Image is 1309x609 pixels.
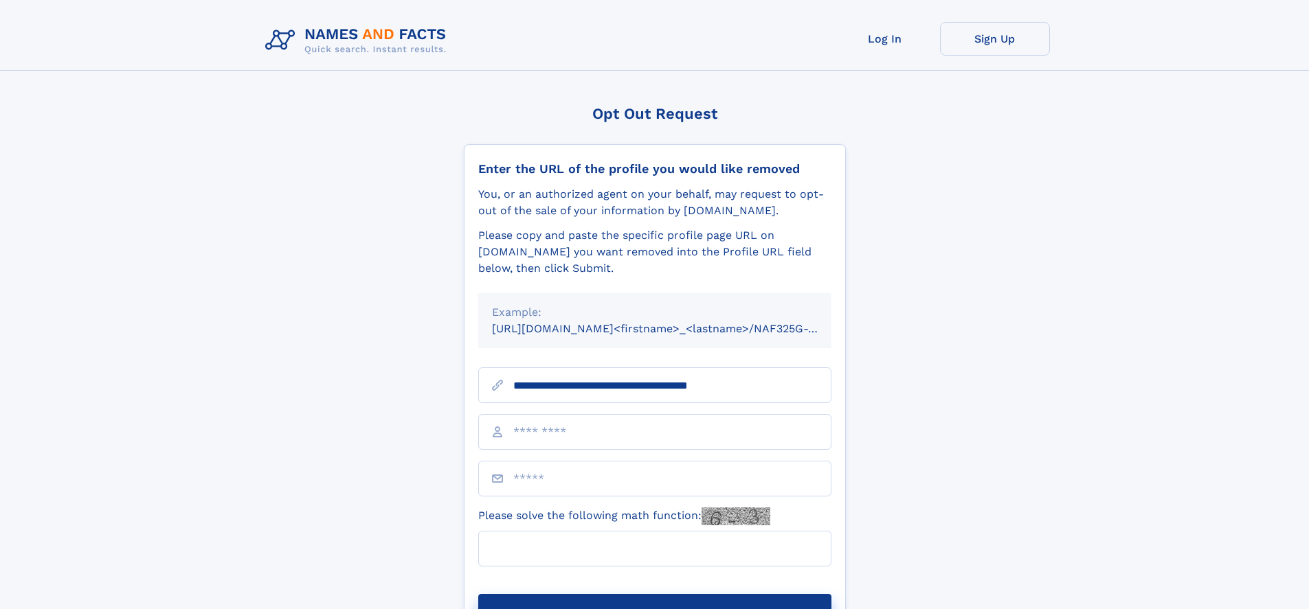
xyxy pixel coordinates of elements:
div: Opt Out Request [464,105,846,122]
a: Log In [830,22,940,56]
div: You, or an authorized agent on your behalf, may request to opt-out of the sale of your informatio... [478,186,831,219]
img: Logo Names and Facts [260,22,458,59]
small: [URL][DOMAIN_NAME]<firstname>_<lastname>/NAF325G-xxxxxxxx [492,322,858,335]
a: Sign Up [940,22,1050,56]
label: Please solve the following math function: [478,507,770,525]
div: Example: [492,304,818,321]
div: Enter the URL of the profile you would like removed [478,161,831,176]
div: Please copy and paste the specific profile page URL on [DOMAIN_NAME] you want removed into the Pr... [478,227,831,277]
